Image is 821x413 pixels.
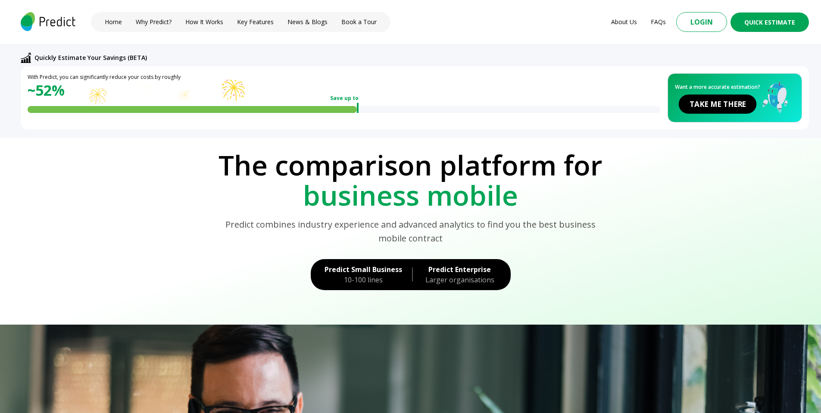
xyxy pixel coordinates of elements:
div: Predict Enterprise [423,264,497,275]
button: TAKE ME THERE [679,94,756,113]
p: The comparison platform for [12,150,809,180]
a: Book a Tour [341,18,377,26]
div: Larger organisations [423,275,497,285]
img: logo [19,12,77,31]
img: robot [760,81,795,115]
button: Login [676,12,727,32]
p: business mobile [12,180,809,210]
div: 10-100 lines [325,275,402,285]
a: Predict EnterpriseLarger organisations [421,259,511,290]
a: News & Blogs [287,18,328,26]
a: FAQs [651,18,666,26]
p: With Predict, you can significantly reduce your costs by roughly [28,73,661,81]
span: Want a more accurate estimation? [675,84,760,91]
a: About Us [611,18,637,26]
img: abc [21,53,31,63]
p: Quickly Estimate Your Savings (BETA) [34,53,147,63]
div: Predict Small Business [325,264,402,275]
div: ~ 52% [28,81,661,99]
button: Quick Estimate [730,13,809,32]
p: Predict combines industry experience and advanced analytics to find you the best business mobile ... [211,218,610,245]
a: How It Works [185,18,223,26]
a: Key Features [237,18,274,26]
a: Home [105,18,122,26]
div: Save up to [330,94,359,102]
a: Why Predict? [136,18,172,26]
a: Predict Small Business10-100 lines [311,259,404,290]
